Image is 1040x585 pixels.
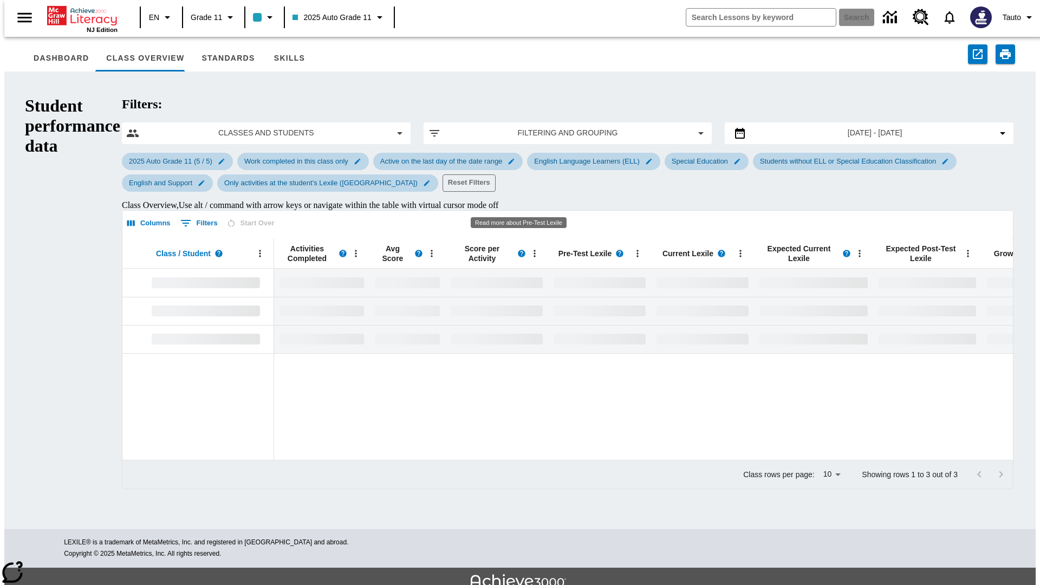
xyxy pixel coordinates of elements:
div: No Data, [369,297,445,325]
button: Select columns [125,215,173,232]
p: Showing rows 1 to 3 out of 3 [862,469,958,480]
button: Open side menu [9,2,41,34]
button: Apply filters menu item [428,127,708,140]
button: Read more about Expected Current Lexile [838,245,855,262]
a: Notifications [935,3,964,31]
div: Edit Only activities at the student's Lexile (Reading) filter selected submenu item [217,174,438,192]
button: Class: 2025 Auto Grade 11, Select your class [288,8,390,27]
div: Home [47,4,118,33]
span: Tauto [1003,12,1021,23]
button: Class Overview [97,45,193,71]
svg: Collapse Date Range Filter [996,127,1009,140]
p: Class rows per page: [743,469,815,480]
div: No Data, [369,269,445,297]
span: Filtering and Grouping [450,127,686,139]
span: Activities Completed [279,244,335,263]
div: No Data, [651,325,754,353]
h1: Student performance data [25,96,120,504]
div: 10 [819,466,845,482]
span: Special Education [665,157,734,165]
span: Copyright © 2025 MetaMetrics, Inc. All rights reserved. [64,550,221,557]
button: Show filters [178,214,220,232]
span: NJ Edition [87,27,118,33]
span: Score per Activity [451,244,513,263]
div: No Data, [274,297,369,325]
div: No Data, [651,297,754,325]
button: Open Menu [960,245,976,262]
span: Class / Student [156,249,211,258]
span: Active on the last day of the date range [374,157,509,165]
button: Language: EN, Select a language [144,8,179,27]
a: Resource Center, Will open in new tab [906,3,935,32]
div: Edit Active on the last day of the date range filter selected submenu item [373,153,523,170]
div: No Data, [274,325,369,353]
h2: Filters: [122,97,1013,112]
span: Pre-Test Lexile [558,249,612,258]
span: Students without ELL or Special Education Classification [753,157,942,165]
div: Edit Students without ELL or Special Education Classification filter selected submenu item [753,153,957,170]
span: Work completed in this class only [238,157,355,165]
button: Select the date range menu item [729,127,1009,140]
span: Expected Post-Test Lexile [879,244,963,263]
span: English Language Learners (ELL) [528,157,646,165]
button: Read more about Activities Completed [335,245,351,262]
button: Export to CSV [968,44,987,64]
div: Edit Special Education filter selected submenu item [665,153,749,170]
span: English and Support [122,179,199,187]
button: Print [996,44,1015,64]
span: EN [149,12,159,23]
p: LEXILE® is a trademark of MetaMetrics, Inc. and registered in [GEOGRAPHIC_DATA] and abroad. [64,537,976,548]
button: Read more about the Average score [411,245,427,262]
div: No Data, [651,269,754,297]
button: Skills [263,45,315,71]
span: Grade 11 [191,12,222,23]
div: Read more about Pre-Test Lexile [471,217,567,228]
img: Avatar [970,6,992,28]
span: Classes and Students [148,127,385,139]
input: search field [686,9,836,26]
button: Open Menu [424,245,440,262]
button: Profile/Settings [998,8,1040,27]
div: Edit English and Support filter selected submenu item [122,174,213,192]
span: 2025 Auto Grade 11 (5 / 5) [122,157,219,165]
div: No Data, [369,325,445,353]
button: Open Menu [629,245,646,262]
button: Open Menu [526,245,543,262]
span: Avg Score [375,244,411,263]
button: Dashboard [25,45,97,71]
button: Class color is light blue. Change class color [249,8,281,27]
div: Class Overview , Use alt / command with arrow keys or navigate within the table with virtual curs... [122,200,1013,210]
span: 2025 Auto Grade 11 [292,12,371,23]
span: [DATE] - [DATE] [848,127,902,139]
span: Only activities at the student's Lexile ([GEOGRAPHIC_DATA]) [218,179,424,187]
button: Open Menu [252,245,268,262]
a: Data Center [876,3,906,32]
div: No Data, [274,269,369,297]
button: Read more about Current Lexile [713,245,730,262]
button: Standards [193,45,263,71]
button: Open Menu [851,245,868,262]
button: Grade: Grade 11, Select a grade [186,8,241,27]
div: Edit 2025 Auto Grade 11 (5 / 5) filter selected submenu item [122,153,233,170]
button: Open Menu [732,245,749,262]
button: Select classes and students menu item [126,127,406,140]
span: Expected Current Lexile [759,244,838,263]
button: Read more about Class / Student [211,245,227,262]
div: Edit Work completed in this class only filter selected submenu item [237,153,369,170]
span: Current Lexile [662,249,713,258]
button: Select a new avatar [964,3,998,31]
button: Open Menu [348,245,364,262]
button: Read more about Pre-Test Lexile [612,245,628,262]
button: Read more about Score per Activity [513,245,530,262]
div: Edit English Language Learners (ELL) filter selected submenu item [527,153,660,170]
